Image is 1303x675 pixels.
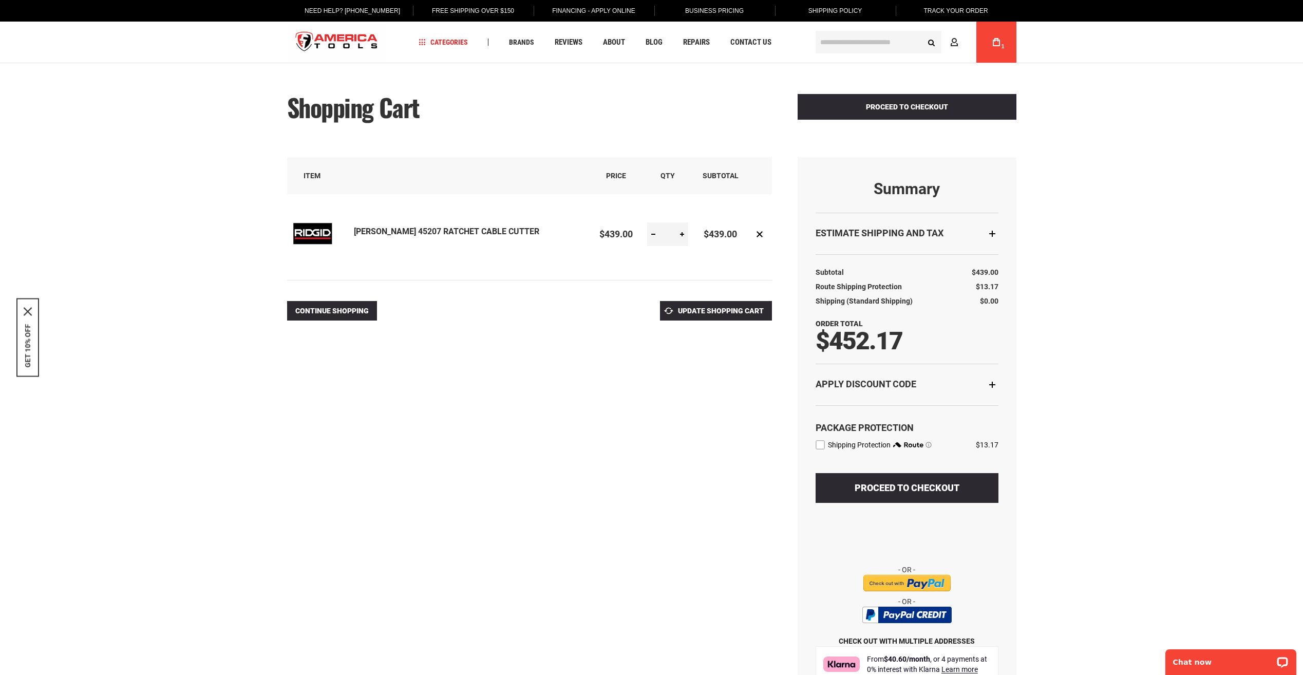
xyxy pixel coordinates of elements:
strong: Estimate Shipping and Tax [816,228,943,238]
span: Proceed to Checkout [866,103,948,111]
span: Qty [660,172,675,180]
svg: close icon [24,308,32,316]
span: $0.00 [980,297,998,305]
button: Close [24,308,32,316]
a: 1 [987,22,1006,63]
th: Subtotal [816,265,849,279]
span: Repairs [683,39,710,46]
span: Reviews [555,39,582,46]
th: Route Shipping Protection [816,279,907,294]
strong: Summary [816,180,998,197]
span: 1 [1002,44,1005,49]
img: America Tools [287,23,387,62]
button: GET 10% OFF [24,324,32,368]
button: Proceed to Checkout [816,473,998,503]
button: Search [922,32,941,52]
iframe: PayPal Message 1 [816,513,998,523]
span: Proceed to Checkout [855,482,959,493]
div: $13.17 [976,440,998,450]
a: Blog [641,35,667,49]
span: Shopping Cart [287,89,420,125]
span: Shipping Protection [828,441,891,449]
span: Blog [646,39,663,46]
span: $439.00 [704,229,737,239]
strong: Apply Discount Code [816,379,916,389]
span: Contact Us [730,39,771,46]
a: Categories [414,35,473,49]
div: Package Protection [816,421,998,435]
span: Categories [419,39,468,46]
span: $439.00 [972,268,998,276]
img: GREENLEE 45207 RATCHET CABLE CUTTER [287,208,338,259]
a: Contact Us [726,35,776,49]
iframe: Secure express checkout frame [814,534,1000,564]
span: Learn more [926,442,932,448]
iframe: LiveChat chat widget [1159,643,1303,675]
span: Shipping Policy [808,7,862,14]
span: $439.00 [599,229,633,239]
a: Check Out with Multiple Addresses [839,637,975,645]
span: Brands [509,39,534,46]
a: Reviews [550,35,587,49]
span: Update Shopping Cart [678,307,764,315]
span: Item [304,172,320,180]
a: About [598,35,630,49]
span: Subtotal [703,172,739,180]
a: store logo [287,23,387,62]
span: Price [606,172,626,180]
a: Brands [504,35,539,49]
div: route shipping protection selector element [816,435,998,450]
button: Update Shopping Cart [660,301,772,321]
button: Proceed to Checkout [798,94,1016,120]
a: GREENLEE 45207 RATCHET CABLE CUTTER [287,208,354,261]
span: About [603,39,625,46]
span: (Standard Shipping) [846,297,913,305]
span: $452.17 [816,326,902,355]
span: Continue Shopping [295,307,369,315]
a: Repairs [678,35,714,49]
span: Shipping [816,297,845,305]
a: Continue Shopping [287,301,377,321]
span: $13.17 [976,283,998,291]
a: [PERSON_NAME] 45207 RATCHET CABLE CUTTER [354,227,539,236]
strong: Order Total [816,320,863,328]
